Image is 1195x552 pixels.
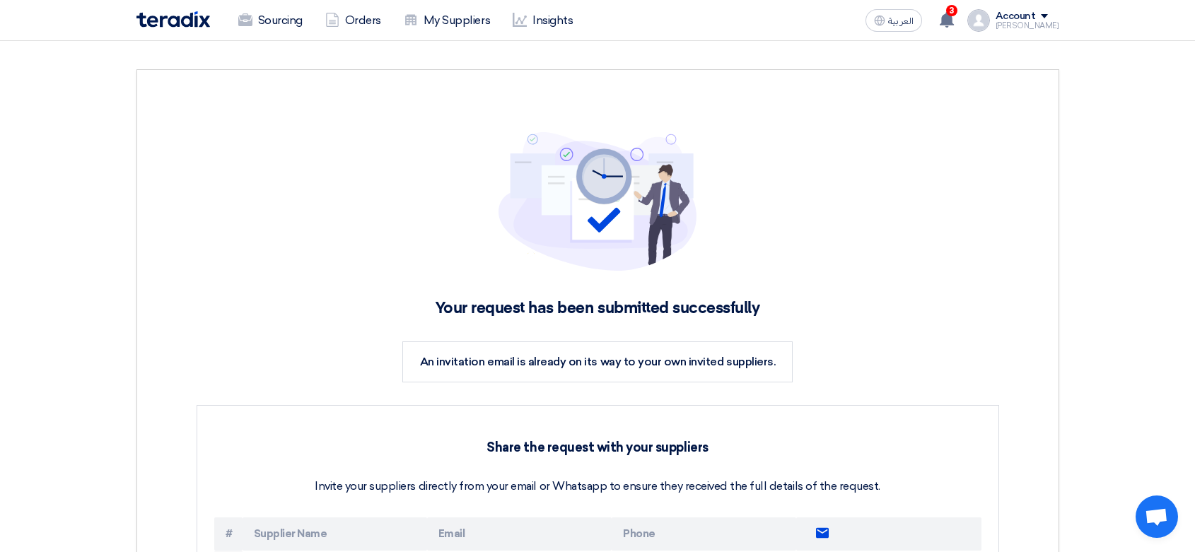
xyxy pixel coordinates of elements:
th: # [214,517,243,551]
div: Account [996,11,1036,23]
div: [PERSON_NAME] [996,22,1059,30]
h3: Share the request with your suppliers [214,440,981,455]
a: Sourcing [227,5,314,36]
span: An invitation email is already on its way to your own invited suppliers. [420,355,775,368]
a: Orders [314,5,392,36]
th: Supplier Name [243,517,427,551]
img: project-submitted.svg [499,132,696,271]
th: Email [427,517,612,551]
button: العربية [865,9,922,32]
a: My Suppliers [392,5,501,36]
p: Invite your suppliers directly from your email or Whatsapp to ensure they received the full detai... [214,478,981,495]
h2: Your request has been submitted successfully [197,299,999,319]
th: Phone [612,517,796,551]
a: Insights [501,5,584,36]
img: profile_test.png [967,9,990,32]
span: العربية [888,16,914,26]
a: Open chat [1136,495,1178,538]
span: 3 [946,5,957,16]
img: Teradix logo [136,11,210,28]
